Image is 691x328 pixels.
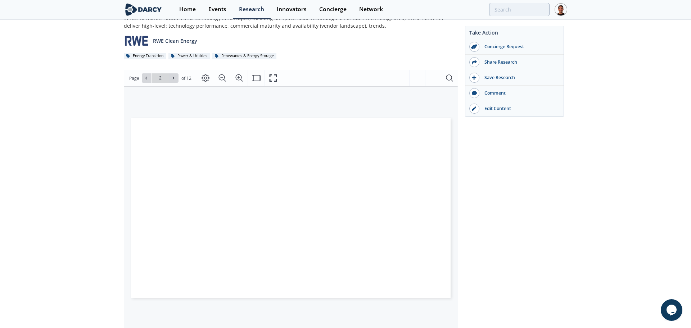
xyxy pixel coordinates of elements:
[168,53,210,59] div: Power & Utilities
[465,101,564,116] a: Edit Content
[124,3,163,16] img: logo-wide.svg
[479,90,560,96] div: Comment
[661,299,684,321] iframe: chat widget
[124,53,166,59] div: Energy Transition
[479,59,560,65] div: Share Research
[124,14,458,29] div: Series of market studies and technology landscapes, focusing on space solar technologies. For eac...
[555,3,567,16] img: Profile
[212,53,276,59] div: Renewables & Energy Storage
[479,74,560,81] div: Save Research
[479,105,560,112] div: Edit Content
[153,37,197,45] p: RWE Clean Energy
[479,44,560,50] div: Concierge Request
[239,6,264,12] div: Research
[277,6,307,12] div: Innovators
[465,29,564,39] div: Take Action
[359,6,383,12] div: Network
[489,3,550,16] input: Advanced Search
[319,6,347,12] div: Concierge
[208,6,226,12] div: Events
[179,6,196,12] div: Home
